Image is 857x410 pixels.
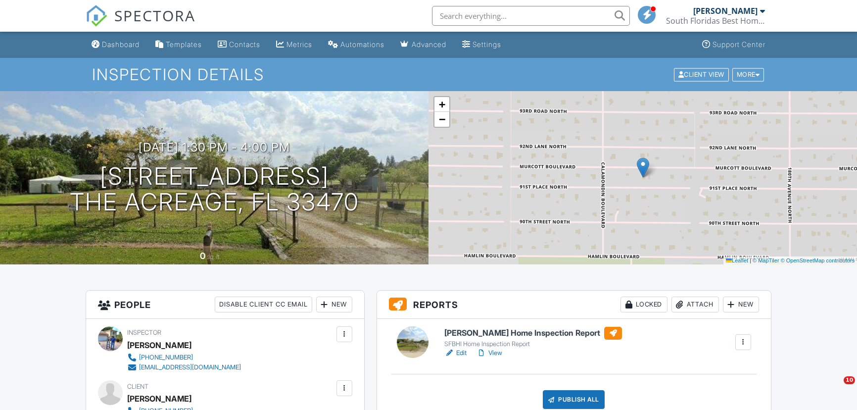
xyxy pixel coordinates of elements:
[86,291,364,319] h3: People
[200,251,205,261] div: 0
[272,36,316,54] a: Metrics
[139,363,241,371] div: [EMAIL_ADDRESS][DOMAIN_NAME]
[726,257,748,263] a: Leaflet
[127,338,191,353] div: [PERSON_NAME]
[286,40,312,49] div: Metrics
[671,297,719,312] div: Attach
[340,40,384,49] div: Automations
[723,297,759,312] div: New
[432,6,630,26] input: Search everything...
[86,13,195,34] a: SPECTORA
[543,390,605,409] div: Publish All
[114,5,195,26] span: SPECTORA
[620,297,667,312] div: Locked
[444,340,622,348] div: SFBHI Home Inspection Report
[674,68,729,81] div: Client View
[781,257,855,263] a: © OpenStreetMap contributors
[444,327,622,349] a: [PERSON_NAME] Home Inspection Report SFBHI Home Inspection Report
[844,376,855,384] span: 10
[412,40,446,49] div: Advanced
[102,40,140,49] div: Dashboard
[127,329,161,336] span: Inspector
[637,157,649,178] img: Marker
[434,97,449,112] a: Zoom in
[439,98,445,110] span: +
[377,291,771,319] h3: Reports
[166,40,202,49] div: Templates
[214,36,264,54] a: Contacts
[439,113,445,125] span: −
[139,141,290,154] h3: [DATE] 1:30 pm - 4:00 pm
[823,376,847,400] iframe: Intercom live chat
[88,36,143,54] a: Dashboard
[666,16,765,26] div: South Floridas Best Home Inspection
[753,257,779,263] a: © MapTiler
[127,391,191,406] div: [PERSON_NAME]
[229,40,260,49] div: Contacts
[316,297,352,312] div: New
[473,40,501,49] div: Settings
[92,66,765,83] h1: Inspection Details
[207,253,221,260] span: sq. ft.
[713,40,765,49] div: Support Center
[324,36,388,54] a: Automations (Basic)
[444,327,622,340] h6: [PERSON_NAME] Home Inspection Report
[698,36,769,54] a: Support Center
[70,163,359,216] h1: [STREET_ADDRESS] The Acreage, FL 33470
[673,70,731,78] a: Client View
[476,348,502,358] a: View
[215,297,312,312] div: Disable Client CC Email
[693,6,758,16] div: [PERSON_NAME]
[139,354,193,361] div: [PHONE_NUMBER]
[444,348,467,358] a: Edit
[750,257,751,263] span: |
[396,36,450,54] a: Advanced
[732,68,764,81] div: More
[458,36,505,54] a: Settings
[151,36,206,54] a: Templates
[86,5,107,27] img: The Best Home Inspection Software - Spectora
[127,353,241,362] a: [PHONE_NUMBER]
[434,112,449,127] a: Zoom out
[127,383,148,390] span: Client
[127,362,241,372] a: [EMAIL_ADDRESS][DOMAIN_NAME]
